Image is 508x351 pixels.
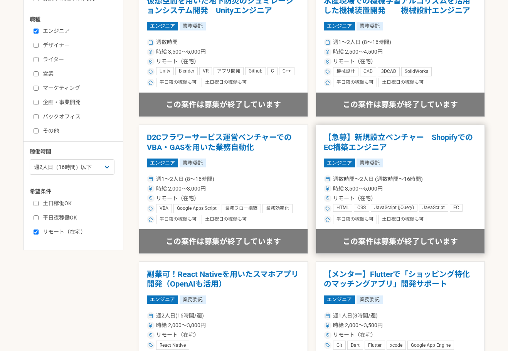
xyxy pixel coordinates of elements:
label: デザイナー [34,41,122,49]
span: C++ [283,68,291,74]
img: ico_location_pin-352ac629.svg [148,333,153,337]
div: この案件は募集が終了しています [316,93,484,116]
span: Blender [179,68,194,74]
span: 業務委託 [357,159,383,167]
span: EC [453,205,459,211]
img: ico_calendar-4541a85f.svg [148,177,153,181]
span: CAD [363,69,373,75]
input: その他 [34,128,39,133]
span: HTML [336,205,349,211]
h1: 【急募】新規設立ベンチャー ShopifyでのEC構築エンジニア [324,133,477,152]
label: 営業 [34,70,122,78]
input: エンジニア [34,29,39,34]
img: ico_star-c4f7eedc.svg [325,217,330,222]
span: Google App Engine [411,343,451,349]
input: バックオフィス [34,114,39,119]
span: VBA [160,206,168,212]
span: エンジニア [147,295,178,304]
span: エンジニア [324,159,355,167]
span: 業務委託 [180,22,206,30]
label: マーケティング [34,84,122,92]
span: 職種 [30,16,40,22]
div: この案件は募集が終了しています [139,229,308,253]
span: JavaScript (jQuery) [374,205,414,211]
input: 平日夜稼働OK [34,215,39,220]
span: 時給 2,000〜3,500円 [333,321,383,329]
span: JavaScript [422,205,445,211]
img: ico_location_pin-352ac629.svg [148,196,153,201]
span: VR [203,68,209,74]
span: 時給 3,500〜5,000円 [156,48,206,56]
div: 平日夜の稼働も可 [156,78,200,87]
img: ico_star-c4f7eedc.svg [148,80,153,85]
span: 時給 3,500〜5,000円 [333,185,383,193]
label: 平日夜稼働OK [34,214,122,222]
img: ico_calendar-4541a85f.svg [148,314,153,318]
span: 週数時間 [156,38,178,46]
span: Google Apps Script [177,206,217,212]
div: この案件は募集が終了しています [316,229,484,253]
label: 土日稼働OK [34,199,122,208]
label: 企画・事業開発 [34,98,122,106]
div: 土日祝日の稼働も可 [202,215,250,224]
h1: D2Cフラワーサービス運営ベンチャーでのVBA・GASを用いた業務自動化 [147,133,300,152]
input: 営業 [34,71,39,76]
input: 土日稼働OK [34,201,39,206]
img: ico_currency_yen-76ea2c4c.svg [325,323,330,328]
span: リモート（在宅） [333,194,376,202]
span: 週1〜2人日 (8〜16時間) [156,175,214,183]
span: 機械設計 [336,69,355,75]
div: 平日夜の稼働も可 [333,215,377,224]
span: React Native [160,343,186,349]
img: ico_currency_yen-76ea2c4c.svg [325,186,330,191]
img: ico_location_pin-352ac629.svg [325,196,330,201]
img: ico_star-c4f7eedc.svg [148,217,153,222]
span: 業務フロー構築 [225,206,257,212]
img: ico_tag-f97210f0.svg [325,69,330,74]
img: ico_tag-f97210f0.svg [325,343,330,348]
span: CSS [357,205,366,211]
span: Github [249,68,262,74]
label: その他 [34,127,122,135]
img: ico_currency_yen-76ea2c4c.svg [325,50,330,54]
div: 土日祝日の稼働も可 [378,215,427,224]
span: エンジニア [147,159,178,167]
img: ico_star-c4f7eedc.svg [325,80,330,85]
img: ico_calendar-4541a85f.svg [148,40,153,45]
img: ico_tag-f97210f0.svg [148,343,153,348]
span: 希望条件 [30,189,51,195]
img: ico_currency_yen-76ea2c4c.svg [148,186,153,191]
span: Git [336,343,342,349]
span: 業務委託 [357,295,383,304]
img: ico_location_pin-352ac629.svg [325,59,330,64]
span: 週1〜2人日 (8〜16時間) [333,38,391,46]
span: Dart [351,343,360,349]
span: リモート（在宅） [333,331,376,339]
label: ライター [34,56,122,64]
div: 平日夜の稼働も可 [333,78,377,87]
label: リモート（在宅） [34,228,122,236]
span: 週1人日(8時間/週) [333,312,378,320]
span: エンジニア [147,22,178,30]
input: 企画・事業開発 [34,100,39,105]
input: デザイナー [34,43,39,48]
img: ico_tag-f97210f0.svg [325,206,330,211]
span: リモート（在宅） [333,57,376,66]
span: 週数時間〜2人日 (週数時間〜16時間) [333,175,423,183]
div: 平日夜の稼働も可 [156,215,200,224]
input: リモート（在宅） [34,229,39,235]
h1: 副業可！React Nativeを用いたスマホアプリ開発（OpenAIも活用） [147,270,300,289]
img: ico_calendar-4541a85f.svg [325,40,330,45]
span: 3DCAD [381,69,396,75]
h1: 【メンター】Flutterで「ショッピング特化のマッチングアプリ」開発サポート [324,270,477,289]
span: SolidWorks [405,69,428,75]
label: エンジニア [34,27,122,35]
span: リモート（在宅） [156,331,199,339]
img: ico_tag-f97210f0.svg [148,206,153,211]
span: 週2人日(16時間/週) [156,312,204,320]
span: エンジニア [324,22,355,30]
input: マーケティング [34,86,39,91]
img: ico_tag-f97210f0.svg [148,69,153,74]
span: 時給 2,500〜4,500円 [333,48,383,56]
span: 時給 2,000〜3,000円 [156,321,206,329]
